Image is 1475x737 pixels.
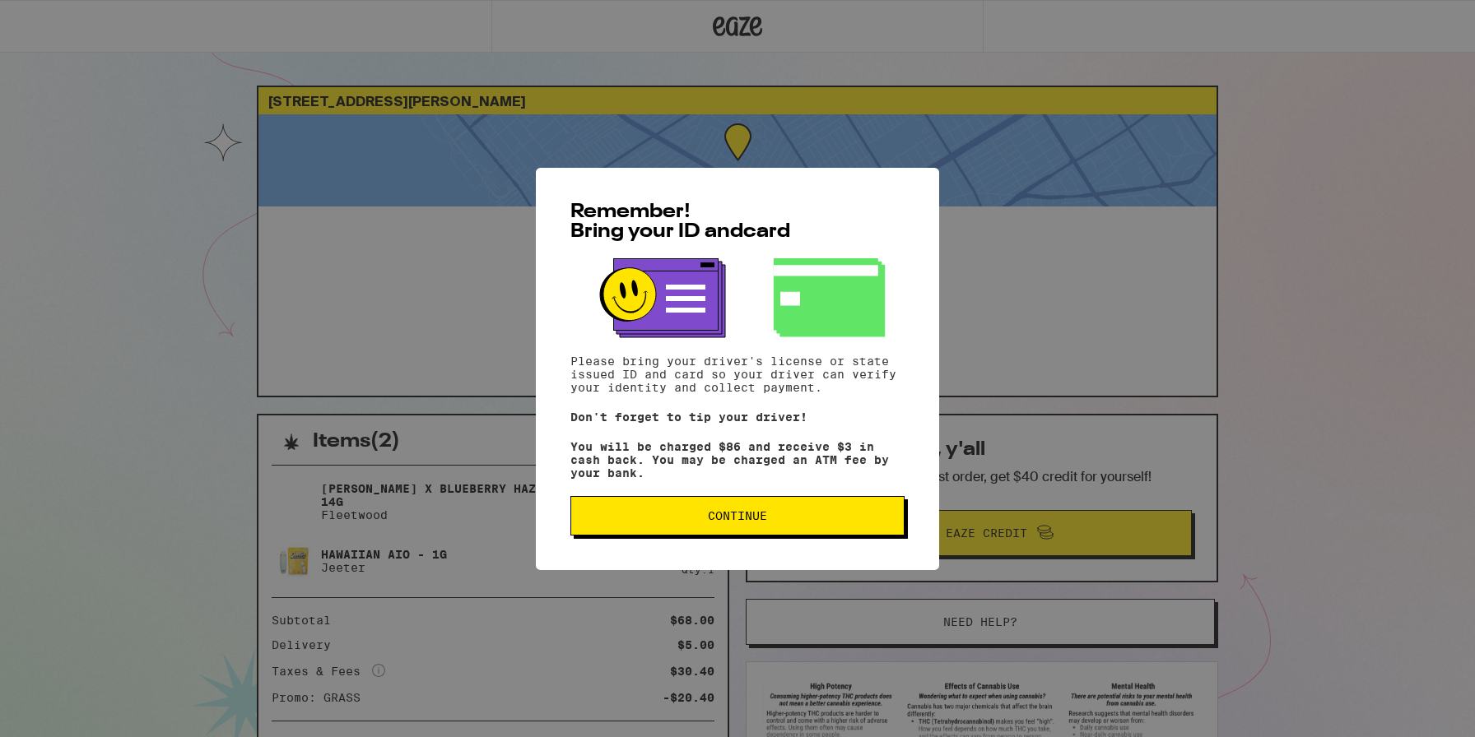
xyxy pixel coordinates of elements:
[570,355,905,394] p: Please bring your driver's license or state issued ID and card so your driver can verify your ide...
[570,202,790,242] span: Remember! Bring your ID and card
[570,440,905,480] p: You will be charged $86 and receive $3 in cash back. You may be charged an ATM fee by your bank.
[570,496,905,535] button: Continue
[570,410,905,424] p: Don't forget to tip your driver!
[10,12,119,25] span: Hi. Need any help?
[708,510,767,521] span: Continue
